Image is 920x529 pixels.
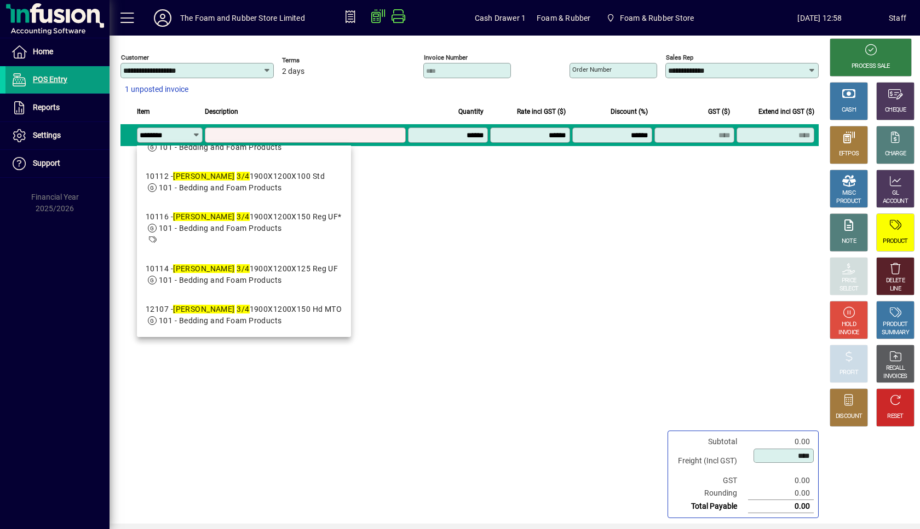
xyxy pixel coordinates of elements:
[842,277,856,285] div: PRICE
[121,54,149,61] mat-label: Customer
[205,106,238,118] span: Description
[672,448,748,474] td: Freight (Incl GST)
[672,487,748,500] td: Rounding
[889,9,906,27] div: Staff
[572,66,612,73] mat-label: Order number
[137,335,351,376] mat-option: 12105 - Matt 3/4 1900X1200X125 HD MTO
[424,54,468,61] mat-label: Invoice number
[159,183,282,192] span: 101 - Bedding and Foam Products
[137,162,351,202] mat-option: 10112 - Matt 3/4 1900X1200X100 Std
[517,106,566,118] span: Rate incl GST ($)
[237,305,249,313] em: 3/4
[458,106,484,118] span: Quantity
[842,321,856,329] div: HOLD
[672,435,748,448] td: Subtotal
[890,285,901,293] div: LINE
[146,171,325,182] div: 10112 - 1900X1200X100 Std
[758,106,814,118] span: Extend incl GST ($)
[748,435,814,448] td: 0.00
[282,67,304,76] span: 2 days
[33,131,61,139] span: Settings
[840,369,858,377] div: PROFIT
[237,172,249,181] em: 3/4
[885,150,906,158] div: CHARGE
[748,500,814,513] td: 0.00
[838,329,859,337] div: INVOICE
[836,412,862,421] div: DISCOUNT
[33,75,67,84] span: POS Entry
[852,62,890,71] div: PROCESS SALE
[708,106,730,118] span: GST ($)
[146,211,342,223] div: 10116 - 1900X1200X150 Reg UF*
[839,150,859,158] div: EFTPOS
[672,500,748,513] td: Total Payable
[5,150,110,177] a: Support
[5,38,110,66] a: Home
[33,47,53,56] span: Home
[611,106,648,118] span: Discount (%)
[672,474,748,487] td: GST
[137,202,351,254] mat-option: 10116 - Matt 3/4 1900X1200X150 Reg UF*
[173,264,235,273] em: [PERSON_NAME]
[125,84,188,95] span: 1 unposted invoice
[883,237,907,246] div: PRODUCT
[748,487,814,500] td: 0.00
[159,224,282,232] span: 101 - Bedding and Foam Products
[237,212,249,221] em: 3/4
[137,254,351,295] mat-option: 10114 - Matt 3/4 1900X1200X125 Reg UF
[146,304,342,315] div: 12107 - 1900X1200X150 Hd MTO
[887,412,904,421] div: RESET
[883,373,907,381] div: INVOICES
[751,9,889,27] span: [DATE] 12:58
[886,364,905,373] div: RECALL
[620,9,694,27] span: Foam & Rubber Store
[748,474,814,487] td: 0.00
[159,276,282,284] span: 101 - Bedding and Foam Products
[120,80,193,100] button: 1 unposted invoice
[842,189,855,197] div: MISC
[180,9,305,27] div: The Foam and Rubber Store Limited
[883,321,907,329] div: PRODUCT
[33,103,60,112] span: Reports
[137,106,150,118] span: Item
[892,189,899,197] div: GL
[173,172,235,181] em: [PERSON_NAME]
[146,263,338,275] div: 10114 - 1900X1200X125 Reg UF
[886,277,905,285] div: DELETE
[840,285,859,293] div: SELECT
[883,197,908,206] div: ACCOUNT
[137,295,351,335] mat-option: 12107 - Matt 3/4 1900X1200X150 Hd MTO
[836,197,861,206] div: PRODUCT
[173,212,235,221] em: [PERSON_NAME]
[5,122,110,149] a: Settings
[537,9,590,27] span: Foam & Rubber
[666,54,693,61] mat-label: Sales rep
[159,143,282,152] span: 101 - Bedding and Foam Products
[885,106,906,114] div: CHEQUE
[475,9,526,27] span: Cash Drawer 1
[173,305,235,313] em: [PERSON_NAME]
[237,264,249,273] em: 3/4
[33,159,60,167] span: Support
[601,8,698,28] span: Foam & Rubber Store
[842,106,856,114] div: CASH
[842,237,856,246] div: NOTE
[282,57,348,64] span: Terms
[145,8,180,28] button: Profile
[159,316,282,325] span: 101 - Bedding and Foam Products
[882,329,909,337] div: SUMMARY
[5,94,110,121] a: Reports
